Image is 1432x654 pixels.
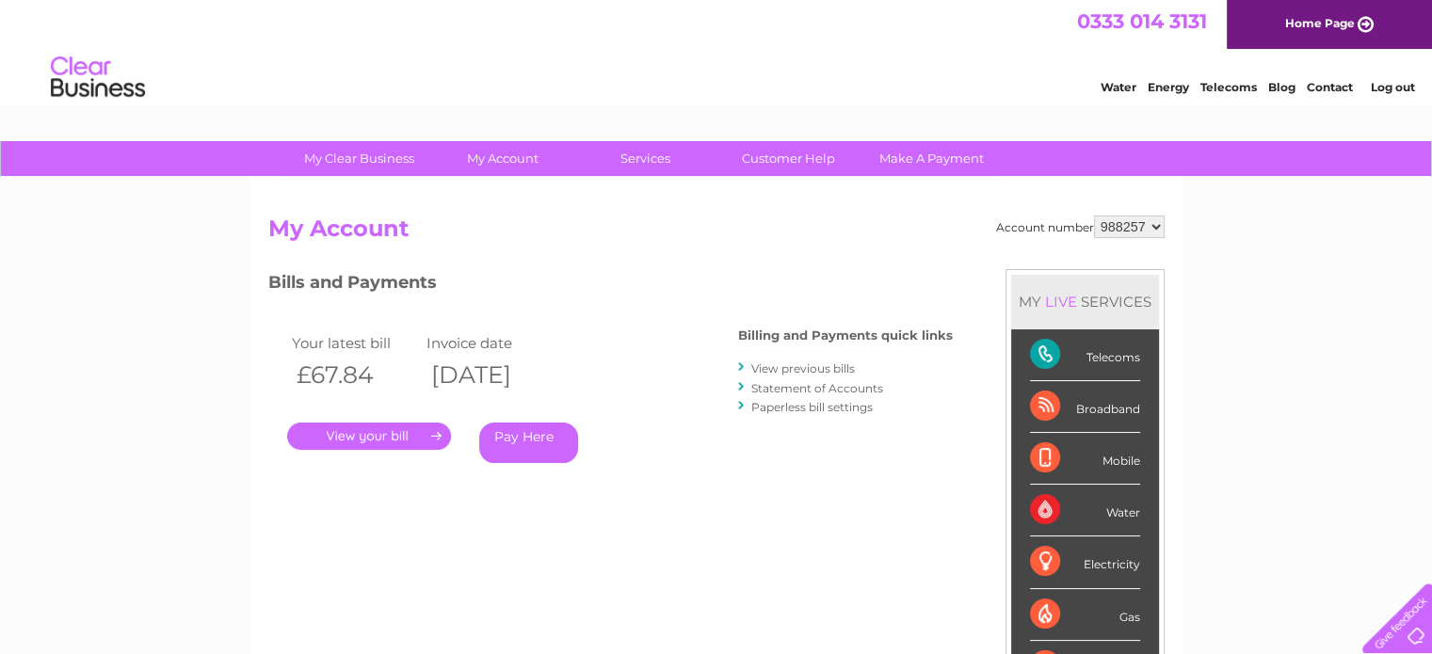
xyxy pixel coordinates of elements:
a: Services [568,141,723,176]
th: [DATE] [422,356,557,394]
a: Water [1101,80,1136,94]
div: Account number [996,215,1165,238]
div: Mobile [1030,433,1140,485]
div: Telecoms [1030,329,1140,381]
a: Log out [1370,80,1414,94]
td: Your latest bill [287,330,423,356]
a: Paperless bill settings [751,400,873,414]
div: Clear Business is a trading name of Verastar Limited (registered in [GEOGRAPHIC_DATA] No. 3667643... [272,10,1162,91]
img: logo.png [50,49,146,106]
td: Invoice date [422,330,557,356]
a: . [287,423,451,450]
a: My Account [425,141,580,176]
a: Pay Here [479,423,578,463]
a: Customer Help [711,141,866,176]
a: My Clear Business [282,141,437,176]
h2: My Account [268,215,1165,251]
a: Statement of Accounts [751,381,883,395]
div: Water [1030,485,1140,536]
div: Electricity [1030,536,1140,588]
a: Energy [1148,80,1189,94]
div: MY SERVICES [1011,275,1159,328]
div: Broadband [1030,381,1140,433]
a: Blog [1268,80,1295,94]
a: 0333 014 3131 [1077,9,1207,33]
h4: Billing and Payments quick links [738,328,953,343]
div: LIVE [1041,293,1081,311]
a: Make A Payment [854,141,1009,176]
a: Contact [1307,80,1353,94]
a: View previous bills [751,361,855,375]
a: Telecoms [1200,80,1257,94]
th: £67.84 [287,356,423,394]
h3: Bills and Payments [268,269,953,302]
div: Gas [1030,589,1140,641]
